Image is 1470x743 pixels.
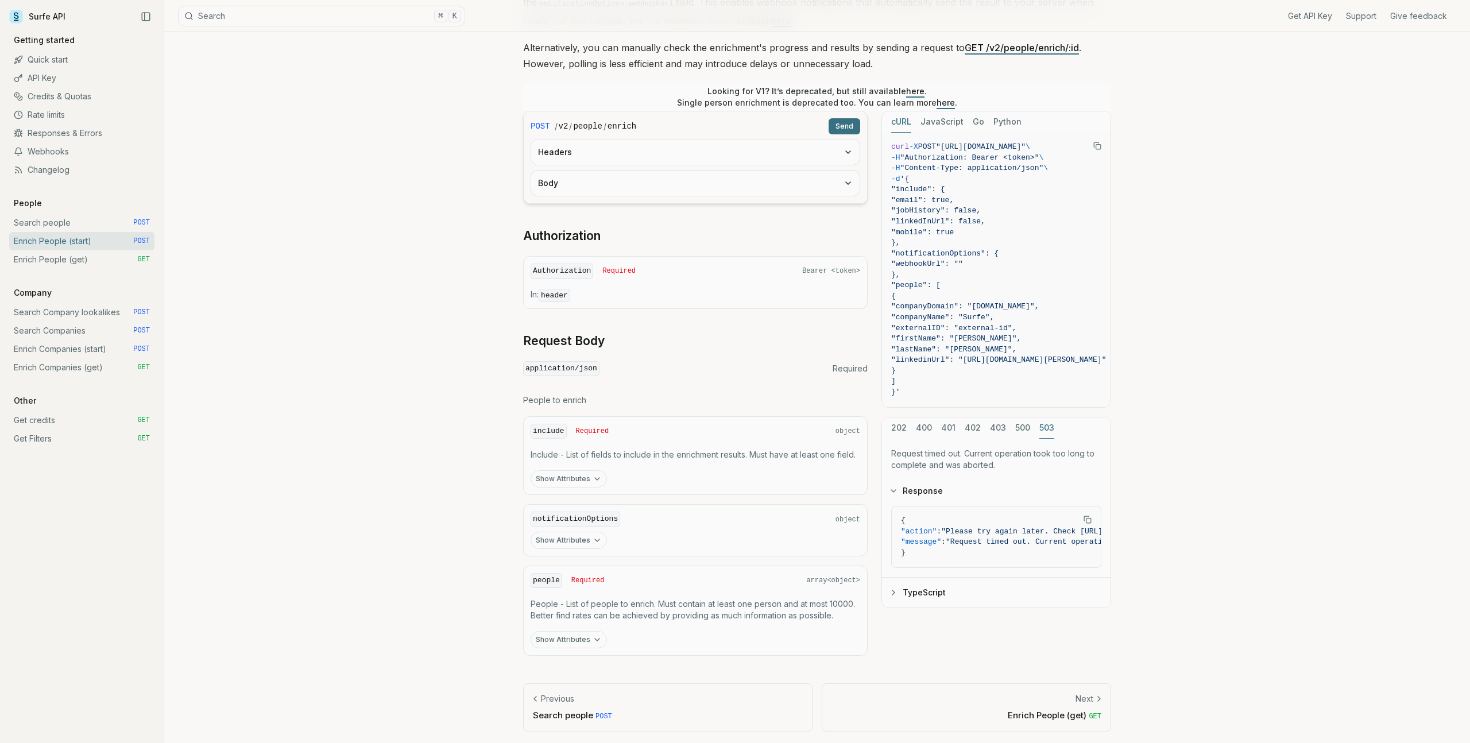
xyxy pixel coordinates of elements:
span: "Content-Type: application/json" [900,164,1044,172]
span: "include": { [891,185,945,194]
span: "linkedinUrl": "[URL][DOMAIN_NAME][PERSON_NAME]" [891,355,1106,364]
div: Response [882,506,1111,577]
code: include [531,424,567,439]
span: -d [891,175,900,183]
span: GET [137,416,150,425]
span: "action" [901,527,937,536]
button: Response [882,476,1111,506]
a: Changelog [9,161,154,179]
span: POST [133,308,150,317]
a: NextEnrich People (get) GET [822,683,1111,731]
span: "lastName": "[PERSON_NAME]", [891,345,1016,354]
a: Credits & Quotas [9,87,154,106]
span: GET [137,434,150,443]
kbd: K [448,10,461,22]
span: GET [1089,713,1101,721]
span: } [901,548,906,557]
p: Looking for V1? It’s deprecated, but still available . Single person enrichment is deprecated too... [677,86,957,109]
a: API Key [9,69,154,87]
button: 403 [990,417,1006,439]
button: JavaScript [920,111,964,133]
code: header [539,289,570,302]
span: { [891,292,896,300]
span: POST [133,326,150,335]
span: POST [595,713,612,721]
a: Get API Key [1288,10,1332,22]
span: curl [891,142,909,151]
p: People [9,198,47,209]
a: Give feedback [1390,10,1447,22]
p: Other [9,395,41,407]
span: Bearer <token> [802,266,860,276]
a: Rate limits [9,106,154,124]
span: Required [602,266,636,276]
kbd: ⌘ [434,10,447,22]
p: Getting started [9,34,79,46]
a: Webhooks [9,142,154,161]
span: }, [891,270,900,279]
button: Show Attributes [531,470,607,487]
span: Required [833,363,868,374]
span: POST [133,345,150,354]
span: "notificationOptions": { [891,249,999,258]
span: GET [137,363,150,372]
a: Quick start [9,51,154,69]
p: Next [1076,693,1093,705]
span: }, [891,238,900,247]
button: Headers [531,140,860,165]
a: here [906,86,924,96]
button: Copy Text [1089,137,1106,154]
a: PreviousSearch people POST [523,683,813,731]
p: Enrich People (get) [831,709,1101,721]
span: \ [1039,153,1043,162]
span: "Request timed out. Current operation took too long to complete and was aborted." [946,537,1309,546]
a: Enrich People (get) GET [9,250,154,269]
a: Search people POST [9,214,154,232]
button: 500 [1015,417,1030,439]
a: Search Companies POST [9,322,154,340]
p: People to enrich [523,394,868,406]
span: "message" [901,537,941,546]
code: notificationOptions [531,512,620,527]
span: ] [891,377,896,385]
button: Collapse Sidebar [137,8,154,25]
span: }' [891,388,900,396]
span: \ [1026,142,1030,151]
a: GET /v2/people/enrich/:id [965,42,1079,53]
button: Send [829,118,860,134]
button: 402 [965,417,981,439]
span: '{ [900,175,910,183]
a: Get credits GET [9,411,154,429]
p: Previous [541,693,574,705]
p: Company [9,287,56,299]
span: Required [576,427,609,436]
p: In: [531,289,860,301]
button: Show Attributes [531,532,607,549]
span: : [941,537,946,546]
button: 202 [891,417,907,439]
code: people [531,573,562,589]
button: Show Attributes [531,631,607,648]
span: "externalID": "external-id", [891,324,1016,332]
span: GET [137,255,150,264]
button: Go [973,111,984,133]
span: / [569,121,572,132]
a: Enrich Companies (start) POST [9,340,154,358]
span: Required [571,576,605,585]
span: "mobile": true [891,228,954,237]
span: "people": [ [891,281,941,289]
span: "linkedInUrl": false, [891,217,985,226]
a: Surfe API [9,8,65,25]
a: Responses & Errors [9,124,154,142]
p: Alternatively, you can manually check the enrichment's progress and results by sending a request ... [523,40,1111,72]
button: Search⌘K [178,6,465,26]
p: Include - List of fields to include in the enrichment results. Must have at least one field. [531,449,860,460]
span: POST [918,142,936,151]
button: 400 [916,417,932,439]
span: : [937,527,941,536]
span: POST [133,237,150,246]
p: Search people [533,709,803,721]
button: cURL [891,111,911,133]
span: object [835,427,860,436]
span: \ [1043,164,1048,172]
